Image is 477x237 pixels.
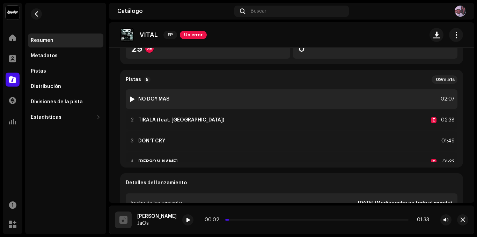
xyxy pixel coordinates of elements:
[28,49,103,63] re-m-nav-item: Metadatos
[180,31,207,39] span: Un error
[31,84,61,89] div: Distribución
[28,80,103,94] re-m-nav-item: Distribución
[28,34,103,47] re-m-nav-item: Resumen
[126,180,187,186] strong: Detalles del lanzamiento
[138,138,165,144] strong: DON'T CRY
[140,31,158,39] p: VITAL
[126,77,141,82] strong: Pistas
[28,64,103,78] re-m-nav-item: Pistas
[131,199,182,207] span: Fecha de lanzamiento
[120,28,134,42] img: b1897a2f-77ce-4ac4-abe0-072487b4c1b2
[138,159,178,165] strong: [PERSON_NAME]
[439,116,455,124] div: 02:38
[358,199,452,207] strong: [DATE] (Medianoche en todo el mundo)
[31,38,53,43] div: Resumen
[205,217,222,223] div: 00:02
[28,110,103,124] re-m-nav-dropdown: Estadísticas
[28,95,103,109] re-m-nav-item: Divisiones de la pista
[455,6,466,17] img: 2b3885bd-167c-44b4-b767-310546e9397c
[31,68,46,74] div: Pistas
[138,96,169,102] strong: NO DOY MÁS
[31,99,83,105] div: Divisiones de la pista
[6,6,20,20] img: 10370c6a-d0e2-4592-b8a2-38f444b0ca44
[31,114,61,120] div: Estadísticas
[432,75,457,84] div: 09m 51s
[138,117,224,123] strong: TÍRALA (feat. [GEOGRAPHIC_DATA])
[431,117,436,123] div: E
[163,31,177,39] span: EP
[117,8,232,14] div: Catálogo
[431,159,436,165] div: E
[251,8,266,14] span: Buscar
[144,76,151,83] p-badge: 5
[439,137,455,145] div: 01:49
[31,53,58,59] div: Metadatos
[137,221,177,226] div: JaOs
[411,217,429,223] div: 01:33
[439,158,455,166] div: 01:33
[439,95,455,103] div: 02:07
[137,214,177,219] div: [PERSON_NAME]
